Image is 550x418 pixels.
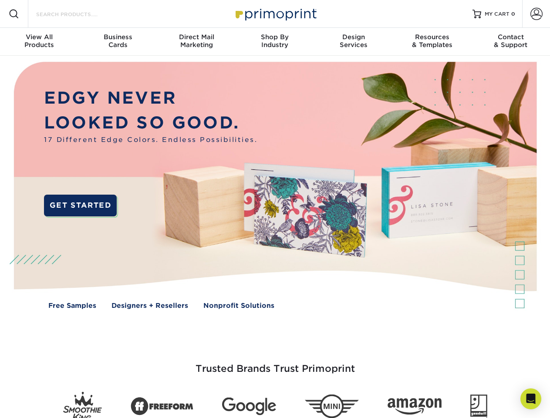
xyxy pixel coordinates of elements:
a: Direct MailMarketing [157,28,236,56]
span: 17 Different Edge Colors. Endless Possibilities. [44,135,257,145]
div: & Templates [393,33,471,49]
img: Google [222,398,276,415]
span: Business [78,33,157,41]
a: Contact& Support [472,28,550,56]
iframe: Google Customer Reviews [2,391,74,415]
a: Nonprofit Solutions [203,301,274,311]
img: Goodwill [470,394,487,418]
span: Design [314,33,393,41]
a: Designers + Resellers [111,301,188,311]
img: Amazon [388,398,442,415]
a: BusinessCards [78,28,157,56]
div: & Support [472,33,550,49]
a: Free Samples [48,301,96,311]
div: Services [314,33,393,49]
h3: Trusted Brands Trust Primoprint [20,342,530,385]
p: EDGY NEVER [44,86,257,111]
span: Shop By [236,33,314,41]
span: Direct Mail [157,33,236,41]
div: Industry [236,33,314,49]
div: Marketing [157,33,236,49]
a: Resources& Templates [393,28,471,56]
p: LOOKED SO GOOD. [44,111,257,135]
span: 0 [511,11,515,17]
a: GET STARTED [44,195,117,216]
img: Primoprint [232,4,319,23]
span: MY CART [485,10,510,18]
input: SEARCH PRODUCTS..... [35,9,120,19]
a: DesignServices [314,28,393,56]
div: Cards [78,33,157,49]
span: Contact [472,33,550,41]
span: Resources [393,33,471,41]
div: Open Intercom Messenger [520,388,541,409]
a: Shop ByIndustry [236,28,314,56]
